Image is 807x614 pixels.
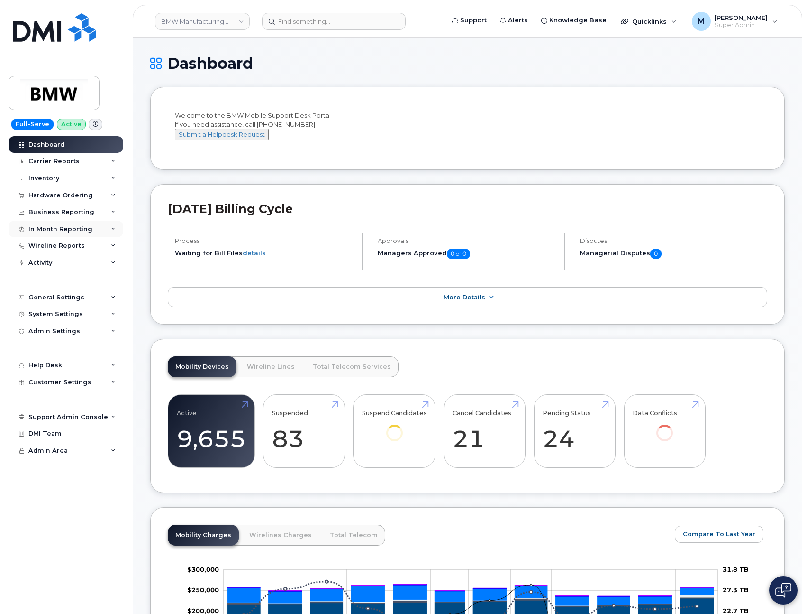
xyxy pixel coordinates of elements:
[305,356,399,377] a: Total Telecom Services
[775,583,791,598] img: Open chat
[242,525,319,546] a: Wirelines Charges
[239,356,302,377] a: Wireline Lines
[683,530,755,539] span: Compare To Last Year
[453,400,517,463] a: Cancel Candidates 21
[187,586,219,594] tspan: $250,000
[580,249,767,259] h5: Managerial Disputes
[175,111,760,149] div: Welcome to the BMW Mobile Support Desk Portal If you need assistance, call [PHONE_NUMBER].
[175,237,354,244] h4: Process
[543,400,607,463] a: Pending Status 24
[580,237,767,244] h4: Disputes
[187,586,219,594] g: $0
[168,525,239,546] a: Mobility Charges
[675,526,763,543] button: Compare To Last Year
[187,566,219,573] tspan: $300,000
[362,400,427,455] a: Suspend Candidates
[168,202,767,216] h2: [DATE] Billing Cycle
[175,129,269,140] button: Submit a Helpdesk Request
[378,237,556,244] h4: Approvals
[150,55,785,72] h1: Dashboard
[447,249,470,259] span: 0 of 0
[187,566,219,573] g: $0
[723,586,749,594] tspan: 27.3 TB
[177,400,246,463] a: Active 9,655
[243,249,266,257] a: details
[175,130,269,138] a: Submit a Helpdesk Request
[723,566,749,573] tspan: 31.8 TB
[378,249,556,259] h5: Managers Approved
[650,249,662,259] span: 0
[272,400,336,463] a: Suspended 83
[175,249,354,258] li: Waiting for Bill Files
[633,400,697,455] a: Data Conflicts
[322,525,385,546] a: Total Telecom
[444,294,485,301] span: More Details
[228,585,714,605] g: Features
[168,356,236,377] a: Mobility Devices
